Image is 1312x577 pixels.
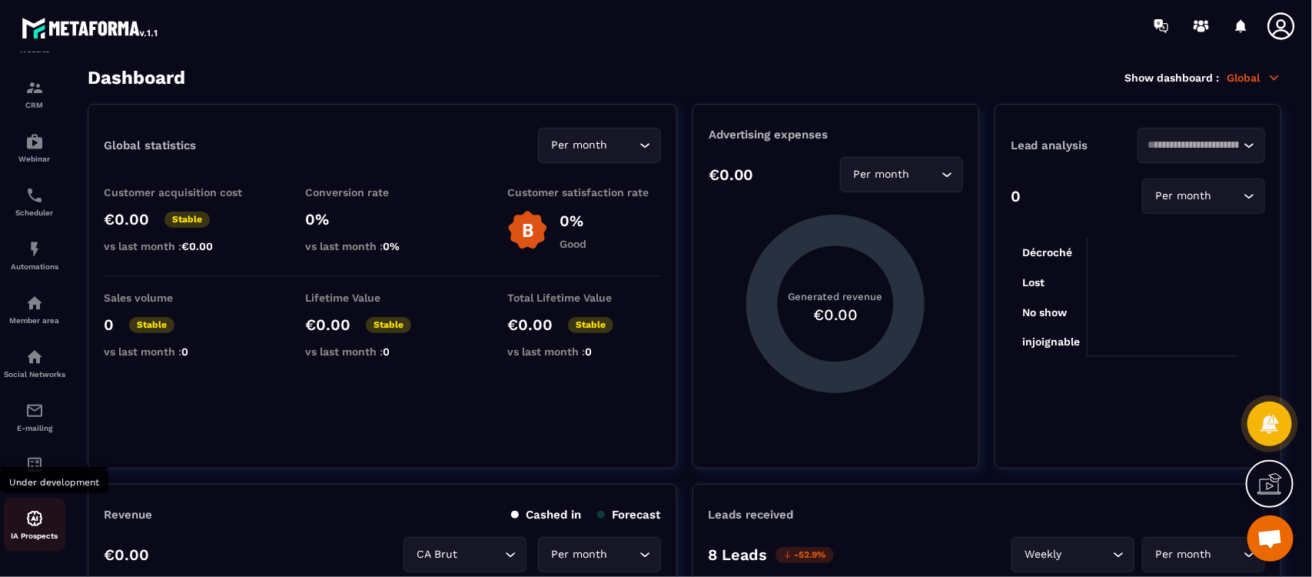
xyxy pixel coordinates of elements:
span: Per month [850,166,913,183]
p: vs last month : [507,345,661,358]
span: Per month [1152,546,1215,563]
p: Cashed in [511,508,582,522]
p: vs last month : [104,240,257,252]
p: Lifetime Value [305,292,459,304]
span: Under development [9,477,99,488]
p: Conversion rate [305,186,459,198]
div: Search for option [1142,178,1265,214]
a: automationsautomationsWebinar [4,121,65,175]
div: Search for option [1138,128,1265,163]
p: Show dashboard : [1124,72,1219,84]
p: Stable [568,317,613,333]
a: accountantaccountantAccounting [4,444,65,498]
div: Search for option [538,128,661,163]
p: Customer satisfaction rate [507,186,661,198]
input: Search for option [913,166,938,183]
p: Customer acquisition cost [104,186,257,198]
p: vs last month : [104,345,257,358]
p: Automations [4,262,65,271]
p: vs last month : [305,345,459,358]
p: Global [1227,71,1281,85]
p: Scheduler [4,208,65,217]
p: €0.00 [104,210,149,228]
img: automations [25,509,44,528]
img: b-badge-o.b3b20ee6.svg [507,210,548,251]
span: Weekly [1021,546,1065,563]
p: Global statistics [104,138,196,152]
input: Search for option [1148,137,1240,154]
span: Per month [548,137,611,154]
span: CA Brut [414,546,461,563]
img: automations [25,132,44,151]
div: Search for option [538,537,661,572]
input: Search for option [1215,188,1240,205]
input: Search for option [1065,546,1109,563]
a: schedulerschedulerScheduler [4,175,65,228]
img: email [25,402,44,420]
a: formationformationCRM [4,67,65,121]
h3: Dashboard [88,67,185,88]
img: formation [25,78,44,97]
p: Forecast [597,508,661,522]
span: Per month [548,546,611,563]
span: €0.00 [181,240,213,252]
span: 0 [585,345,592,358]
p: €0.00 [104,545,149,564]
tspan: Lost [1023,276,1045,288]
input: Search for option [611,546,636,563]
div: Search for option [1142,537,1265,572]
input: Search for option [1215,546,1240,563]
a: social-networksocial-networkSocial Networks [4,336,65,390]
img: automations [25,294,44,312]
p: CRM [4,101,65,109]
img: scheduler [25,186,44,205]
a: automationsautomationsMember area [4,282,65,336]
p: 0% [560,212,586,230]
div: Search for option [1011,537,1134,572]
p: Lead analysis [1011,138,1138,152]
p: €0.00 [305,315,350,334]
p: IA Prospects [4,532,65,540]
p: Total Lifetime Value [507,292,661,304]
input: Search for option [611,137,636,154]
span: 0 [383,345,390,358]
p: Webinar [4,155,65,163]
p: 8 Leads [709,545,768,564]
span: Per month [1152,188,1215,205]
a: emailemailE-mailing [4,390,65,444]
p: Leads received [709,508,794,522]
input: Search for option [461,546,501,563]
tspan: Décroché [1023,246,1073,258]
img: logo [22,14,160,42]
span: 0 [181,345,188,358]
tspan: No show [1023,306,1068,319]
p: Sales volume [104,292,257,304]
p: €0.00 [709,165,754,184]
p: Advertising expenses [709,128,963,142]
img: social-network [25,348,44,366]
p: Stable [164,212,210,228]
a: Ouvrir le chat [1247,515,1294,562]
img: accountant [25,455,44,474]
p: vs last month : [305,240,459,252]
p: Stable [366,317,411,333]
img: automations [25,240,44,258]
p: Stable [129,317,174,333]
p: -52.9% [776,547,834,563]
p: Revenue [104,508,152,522]
p: 0 [1011,187,1021,205]
span: 0% [383,240,400,252]
div: Search for option [840,157,963,192]
p: 0% [305,210,459,228]
div: Search for option [404,537,526,572]
p: E-mailing [4,424,65,432]
p: €0.00 [507,315,553,334]
p: 0 [104,315,114,334]
p: Good [560,238,586,250]
p: Member area [4,316,65,325]
tspan: injoignable [1023,335,1081,349]
p: Social Networks [4,370,65,379]
a: automationsautomationsAutomations [4,228,65,282]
